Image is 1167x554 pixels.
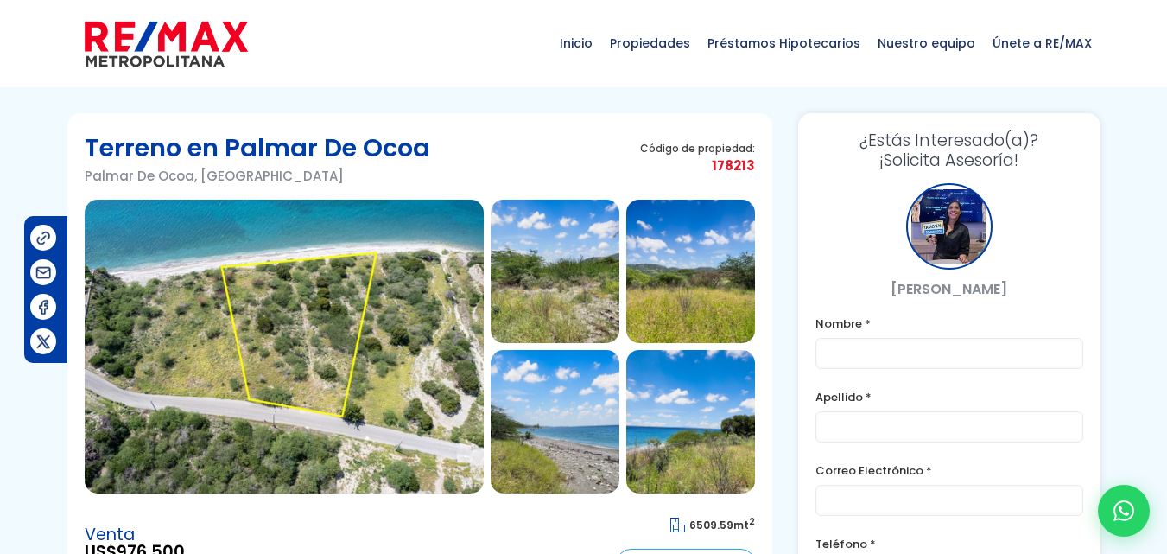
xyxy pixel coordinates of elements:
[640,142,755,155] span: Código de propiedad:
[35,264,53,282] img: Compartir
[626,200,755,343] img: Terreno en Palmar De Ocoa
[815,386,1083,408] label: Apellido *
[699,17,869,69] span: Préstamos Hipotecarios
[640,155,755,176] span: 178213
[815,131,1083,150] span: ¿Estás Interesado(a)?
[35,298,53,316] img: Compartir
[815,131,1083,170] h3: ¡Solicita Asesoría!
[551,17,601,69] span: Inicio
[626,350,755,494] img: Terreno en Palmar De Ocoa
[815,278,1083,300] p: [PERSON_NAME]
[670,518,755,532] span: mt
[85,200,484,494] img: Terreno en Palmar De Ocoa
[35,229,53,247] img: Compartir
[85,165,430,187] p: Palmar De Ocoa, [GEOGRAPHIC_DATA]
[689,518,733,532] span: 6509.59
[491,350,619,494] img: Terreno en Palmar De Ocoa
[749,515,755,528] sup: 2
[85,526,185,544] span: Venta
[906,183,993,270] div: PATRICIA LEYBA
[869,17,984,69] span: Nuestro equipo
[601,17,699,69] span: Propiedades
[815,460,1083,481] label: Correo Electrónico *
[35,333,53,351] img: Compartir
[815,313,1083,334] label: Nombre *
[491,200,619,343] img: Terreno en Palmar De Ocoa
[85,131,430,165] h1: Terreno en Palmar De Ocoa
[984,17,1100,69] span: Únete a RE/MAX
[85,18,248,70] img: remax-metropolitana-logo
